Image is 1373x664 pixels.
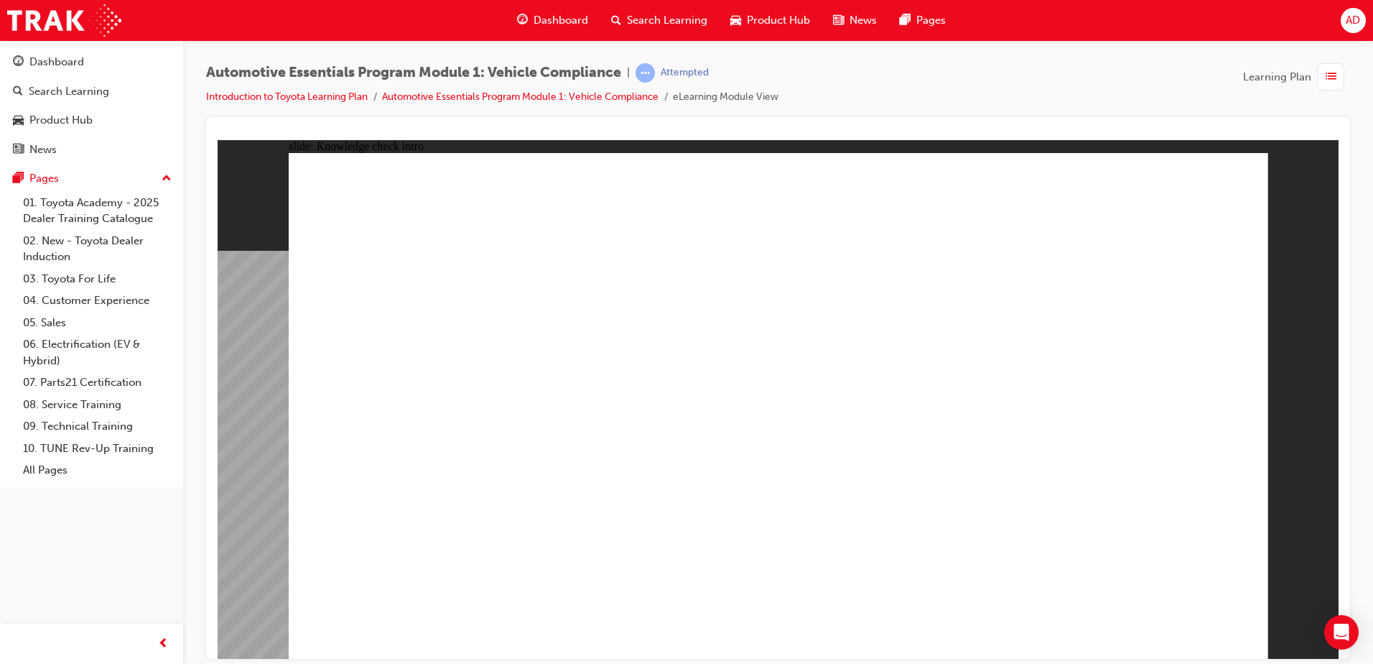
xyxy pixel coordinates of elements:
span: pages-icon [900,11,911,29]
img: Trak [7,4,121,37]
a: Search Learning [6,78,177,105]
span: prev-icon [158,635,169,653]
div: Attempted [661,66,709,80]
span: News [850,12,877,29]
span: guage-icon [517,11,528,29]
span: guage-icon [13,56,24,69]
button: Learning Plan [1243,63,1350,91]
div: News [29,142,57,158]
div: Dashboard [29,54,84,70]
a: Introduction to Toyota Learning Plan [206,91,368,103]
span: | [627,65,630,81]
a: 09. Technical Training [17,415,177,438]
button: Pages [6,165,177,192]
a: guage-iconDashboard [506,6,600,35]
a: pages-iconPages [888,6,957,35]
a: 04. Customer Experience [17,290,177,312]
a: 02. New - Toyota Dealer Induction [17,230,177,268]
span: Dashboard [534,12,588,29]
span: Pages [916,12,946,29]
a: 10. TUNE Rev-Up Training [17,438,177,460]
a: 03. Toyota For Life [17,268,177,290]
span: up-icon [162,170,172,188]
button: AD [1341,8,1366,33]
a: Dashboard [6,49,177,75]
a: search-iconSearch Learning [600,6,719,35]
a: 07. Parts21 Certification [17,372,177,394]
span: learningRecordVerb_ATTEMPT-icon [636,63,655,83]
span: Search Learning [627,12,707,29]
a: 05. Sales [17,312,177,334]
button: DashboardSearch LearningProduct HubNews [6,46,177,165]
a: Product Hub [6,107,177,134]
div: Product Hub [29,112,93,129]
div: Open Intercom Messenger [1324,615,1359,650]
span: AD [1346,12,1360,29]
a: 06. Electrification (EV & Hybrid) [17,333,177,372]
div: Pages [29,170,59,187]
a: news-iconNews [822,6,888,35]
span: news-icon [833,11,844,29]
a: car-iconProduct Hub [719,6,822,35]
span: list-icon [1326,68,1336,86]
a: Automotive Essentials Program Module 1: Vehicle Compliance [382,91,658,103]
a: All Pages [17,459,177,481]
span: Automotive Essentials Program Module 1: Vehicle Compliance [206,65,621,81]
span: car-icon [730,11,741,29]
div: Search Learning [29,83,109,100]
span: search-icon [13,86,23,98]
span: search-icon [611,11,621,29]
a: News [6,137,177,163]
a: 01. Toyota Academy - 2025 Dealer Training Catalogue [17,192,177,230]
span: pages-icon [13,172,24,185]
a: 08. Service Training [17,394,177,416]
span: news-icon [13,144,24,157]
span: Learning Plan [1243,69,1311,86]
span: car-icon [13,114,24,127]
li: eLearning Module View [673,89,778,106]
span: Product Hub [747,12,810,29]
